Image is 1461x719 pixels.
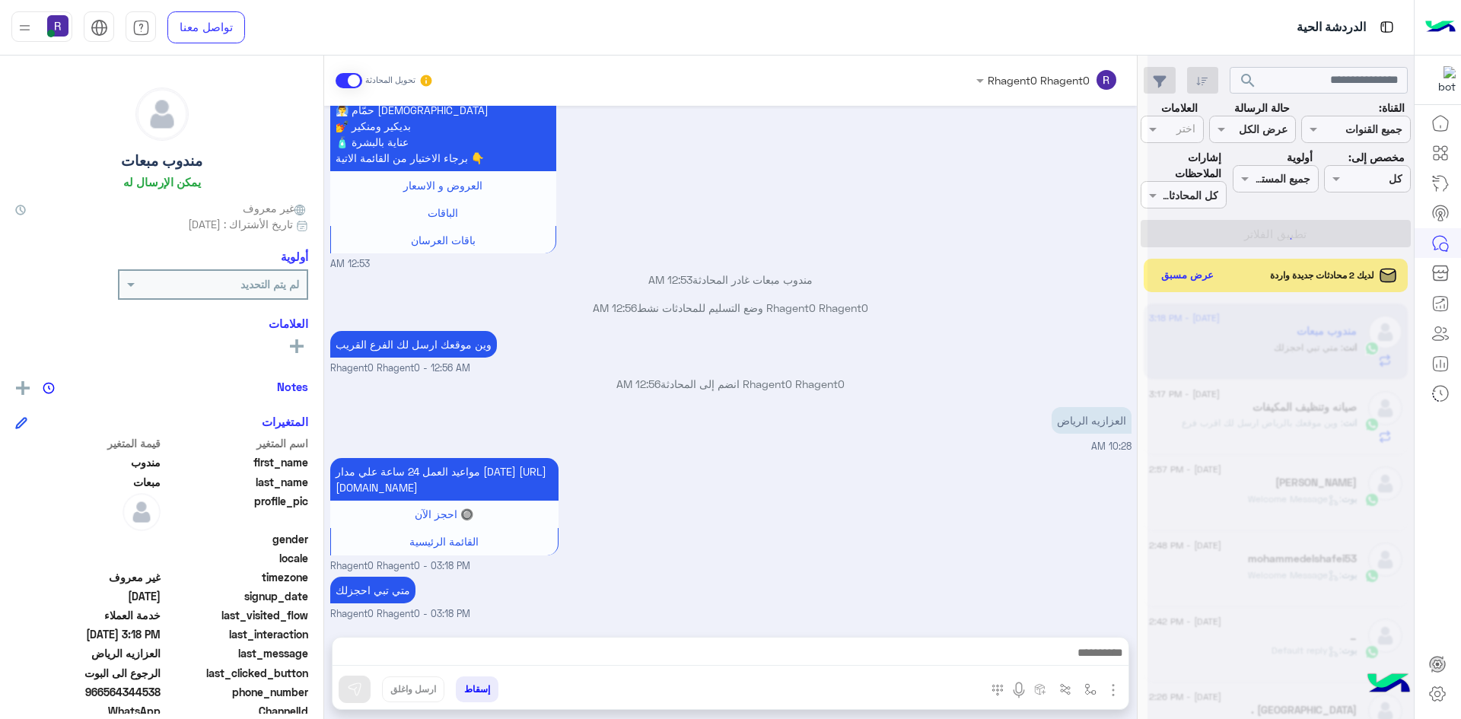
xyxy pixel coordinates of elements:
[164,588,309,604] span: signup_date
[616,377,660,390] span: 12:56 AM
[428,206,458,219] span: الباقات
[330,559,470,574] span: Rhagent0 Rhagent0 - 03:18 PM
[16,381,30,395] img: add
[330,361,470,376] span: Rhagent0 Rhagent0 - 12:56 AM
[347,682,362,697] img: send message
[91,19,108,37] img: tab
[15,531,161,547] span: null
[593,301,637,314] span: 12:56 AM
[1425,11,1456,43] img: Logo
[136,88,188,140] img: defaultAdmin.png
[164,607,309,623] span: last_visited_flow
[330,376,1132,392] p: Rhagent0 Rhagent0 انضم إلى المحادثة
[648,273,692,286] span: 12:53 AM
[330,272,1132,288] p: مندوب مبعات غادر المحادثة
[1176,120,1198,140] div: اختر
[164,569,309,585] span: timezone
[167,11,245,43] a: تواصل معنا
[330,331,497,358] p: 29/8/2025, 12:56 AM
[47,15,68,37] img: userImage
[164,665,309,681] span: last_clicked_button
[411,234,476,247] span: باقات العرسان
[281,250,308,263] h6: أولوية
[262,415,308,428] h6: المتغيرات
[164,435,309,451] span: اسم المتغير
[1091,441,1132,452] span: 10:28 AM
[15,703,161,719] span: 2
[456,676,498,702] button: إسقاط
[1104,681,1122,699] img: send attachment
[1428,66,1456,94] img: 322853014244696
[15,684,161,700] span: 966564344538
[243,200,308,216] span: غير معروف
[330,458,559,501] p: 29/8/2025, 3:18 PM
[330,607,470,622] span: Rhagent0 Rhagent0 - 03:18 PM
[330,577,415,603] p: 29/8/2025, 3:18 PM
[330,257,370,272] span: 12:53 AM
[164,550,309,566] span: locale
[1141,220,1411,247] button: تطبيق الفلاتر
[382,676,444,702] button: ارسل واغلق
[1267,225,1294,252] div: loading...
[336,465,546,494] span: مواعيد العمل 24 ساعة علي مدار [DATE] [URL][DOMAIN_NAME]
[15,435,161,451] span: قيمة المتغير
[126,11,156,43] a: tab
[15,665,161,681] span: الرجوع الى البوت
[15,626,161,642] span: 2025-08-29T12:18:22.827Z
[330,49,556,171] p: 29/8/2025, 12:53 AM
[15,317,308,330] h6: العلامات
[164,684,309,700] span: phone_number
[403,179,482,192] span: العروض و الاسعار
[15,569,161,585] span: غير معروف
[43,382,55,394] img: notes
[1377,17,1396,37] img: tab
[164,493,309,528] span: profile_pic
[409,535,479,548] span: القائمة الرئيسية
[15,588,161,604] span: 2025-08-28T21:46:36.164Z
[1078,676,1103,702] button: select flow
[164,531,309,547] span: gender
[1028,676,1053,702] button: create order
[1297,17,1366,38] p: الدردشة الحية
[15,607,161,623] span: خدمة العملاء
[164,626,309,642] span: last_interaction
[1053,676,1078,702] button: Trigger scenario
[123,493,161,531] img: defaultAdmin.png
[164,474,309,490] span: last_name
[15,645,161,661] span: العزازيه الرياض
[132,19,150,37] img: tab
[277,380,308,393] h6: Notes
[188,216,293,232] span: تاريخ الأشتراك : [DATE]
[1010,681,1028,699] img: send voice note
[15,474,161,490] span: مبعات
[1084,683,1097,695] img: select flow
[415,507,473,520] span: 🔘 احجز الآن
[1052,407,1132,434] p: 29/8/2025, 10:28 AM
[121,152,202,170] h5: مندوب مبعات
[365,75,415,87] small: تحويل المحادثة
[992,684,1004,696] img: make a call
[164,645,309,661] span: last_message
[1362,658,1415,711] img: hulul-logo.png
[164,703,309,719] span: ChannelId
[330,300,1132,316] p: Rhagent0 Rhagent0 وضع التسليم للمحادثات نشط
[15,454,161,470] span: مندوب
[15,550,161,566] span: null
[164,454,309,470] span: first_name
[15,18,34,37] img: profile
[123,175,201,189] h6: يمكن الإرسال له
[1059,683,1071,695] img: Trigger scenario
[1141,149,1221,182] label: إشارات الملاحظات
[1034,683,1046,695] img: create order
